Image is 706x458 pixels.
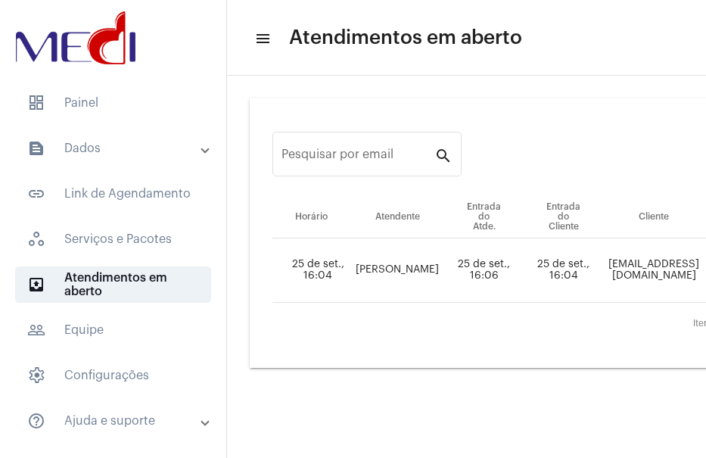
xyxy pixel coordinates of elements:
mat-icon: sidenav icon [27,185,45,203]
span: Link de Agendamento [15,176,211,212]
td: 25 de set., 16:06 [444,238,524,303]
span: sidenav icon [27,94,45,112]
mat-icon: search [434,146,453,164]
img: d3a1b5fa-500b-b90f-5a1c-719c20e9830b.png [12,8,139,68]
mat-icon: sidenav icon [254,30,269,48]
th: Atendente [350,196,444,238]
th: Entrada do Cliente [524,196,603,238]
td: 25 de set., 16:04 [524,238,603,303]
mat-panel-title: Ajuda e suporte [27,412,202,430]
span: Painel [15,85,211,121]
input: Pesquisar por email [281,151,434,164]
th: Cliente [603,196,704,238]
mat-icon: sidenav icon [27,276,45,294]
span: Atendimentos em aberto [15,266,211,303]
mat-icon: sidenav icon [27,321,45,339]
mat-icon: sidenav icon [27,139,45,157]
span: Configurações [15,357,211,394]
span: sidenav icon [27,230,45,248]
span: Equipe [15,312,211,348]
mat-expansion-panel-header: sidenav iconDados [9,130,226,167]
td: [EMAIL_ADDRESS][DOMAIN_NAME] [603,238,704,303]
mat-expansion-panel-header: sidenav iconAjuda e suporte [9,403,226,439]
th: Horário [272,196,350,238]
span: Serviços e Pacotes [15,221,211,257]
mat-panel-title: Dados [27,139,202,157]
th: Entrada do Atde. [444,196,524,238]
mat-icon: sidenav icon [27,412,45,430]
td: [PERSON_NAME] [350,238,444,303]
span: sidenav icon [27,366,45,385]
td: 25 de set., 16:04 [272,238,350,303]
span: Atendimentos em aberto [289,26,522,50]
